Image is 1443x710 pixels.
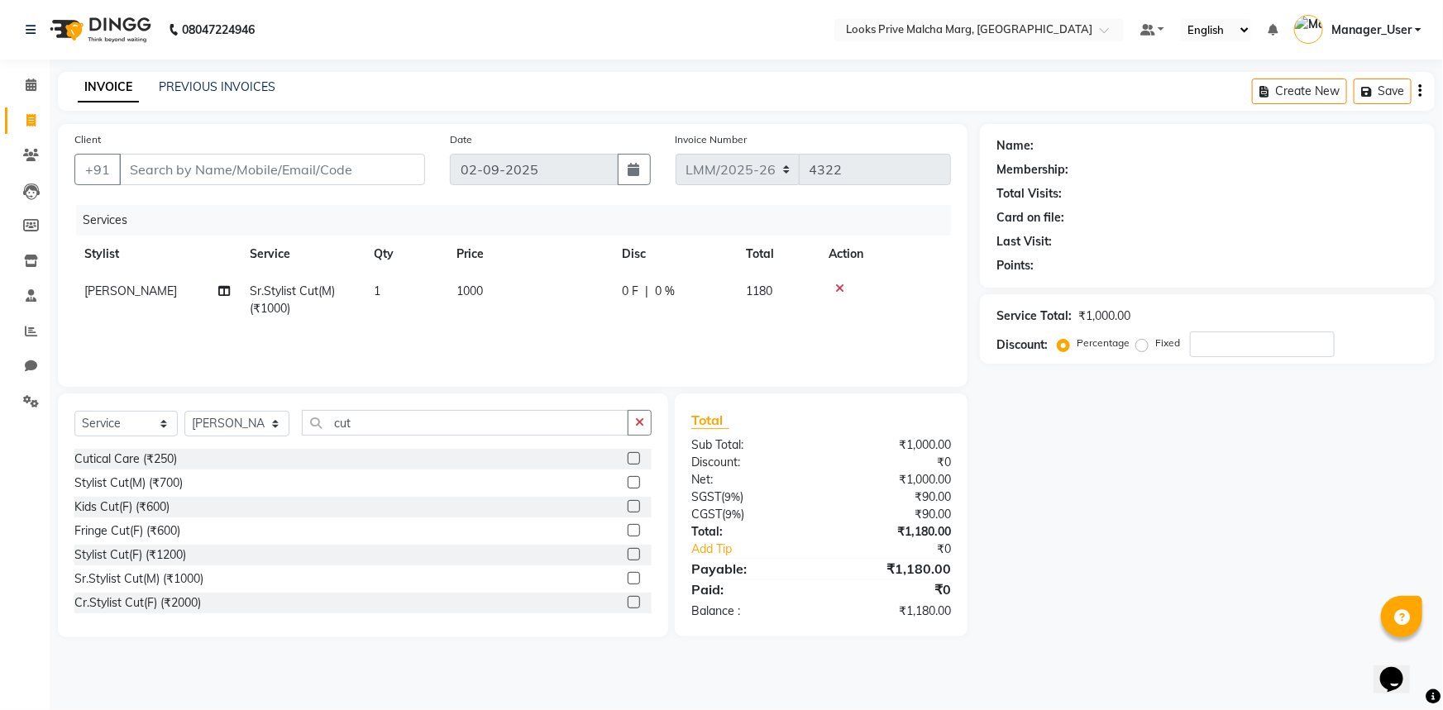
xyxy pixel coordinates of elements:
[250,284,335,316] span: Sr.Stylist Cut(M) (₹1000)
[679,454,821,471] div: Discount:
[374,284,380,298] span: 1
[996,137,1034,155] div: Name:
[821,523,963,541] div: ₹1,180.00
[1374,644,1426,693] iframe: chat widget
[679,506,821,523] div: ( )
[1354,79,1412,104] button: Save
[691,412,729,429] span: Total
[74,450,177,468] div: Cutical Care (₹250)
[74,594,201,612] div: Cr.Stylist Cut(F) (₹2000)
[996,307,1072,325] div: Service Total:
[76,205,963,236] div: Services
[182,7,255,53] b: 08047224946
[74,546,186,564] div: Stylist Cut(F) (₹1200)
[1155,336,1180,350] label: Fixed
[74,522,180,540] div: Fringe Cut(F) (₹600)
[746,284,772,298] span: 1180
[302,410,628,436] input: Search or Scan
[996,336,1048,354] div: Discount:
[1252,79,1347,104] button: Create New
[74,498,170,516] div: Kids Cut(F) (₹600)
[736,236,819,273] th: Total
[725,507,741,521] span: 9%
[119,154,425,185] input: Search by Name/Mobile/Email/Code
[1078,307,1130,325] div: ₹1,000.00
[996,209,1064,226] div: Card on file:
[159,79,275,94] a: PREVIOUS INVOICES
[691,489,721,504] span: SGST
[679,436,821,454] div: Sub Total:
[821,436,963,454] div: ₹1,000.00
[679,488,821,506] div: ( )
[821,579,963,599] div: ₹0
[42,7,155,53] img: logo
[679,471,821,488] div: Net:
[691,507,722,522] span: CGST
[821,454,963,471] div: ₹0
[74,570,203,588] div: Sr.Stylist Cut(M) (₹1000)
[74,132,101,147] label: Client
[679,541,844,558] a: Add Tip
[456,284,483,298] span: 1000
[724,490,740,503] span: 9%
[622,283,638,300] span: 0 F
[819,236,951,273] th: Action
[821,506,963,523] div: ₹90.00
[84,284,177,298] span: [PERSON_NAME]
[821,559,963,579] div: ₹1,180.00
[78,73,139,102] a: INVOICE
[676,132,748,147] label: Invoice Number
[645,283,648,300] span: |
[74,236,240,273] th: Stylist
[74,154,121,185] button: +91
[845,541,963,558] div: ₹0
[996,233,1052,250] div: Last Visit:
[679,523,821,541] div: Total:
[612,236,736,273] th: Disc
[679,603,821,620] div: Balance :
[1331,21,1412,39] span: Manager_User
[240,236,364,273] th: Service
[996,185,1062,203] div: Total Visits:
[450,132,472,147] label: Date
[679,559,821,579] div: Payable:
[655,283,675,300] span: 0 %
[447,236,612,273] th: Price
[1294,15,1323,44] img: Manager_User
[679,579,821,599] div: Paid:
[364,236,447,273] th: Qty
[996,257,1034,274] div: Points:
[821,471,963,488] div: ₹1,000.00
[821,488,963,506] div: ₹90.00
[74,474,183,492] div: Stylist Cut(M) (₹700)
[996,161,1068,179] div: Membership:
[1077,336,1130,350] label: Percentage
[821,603,963,620] div: ₹1,180.00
